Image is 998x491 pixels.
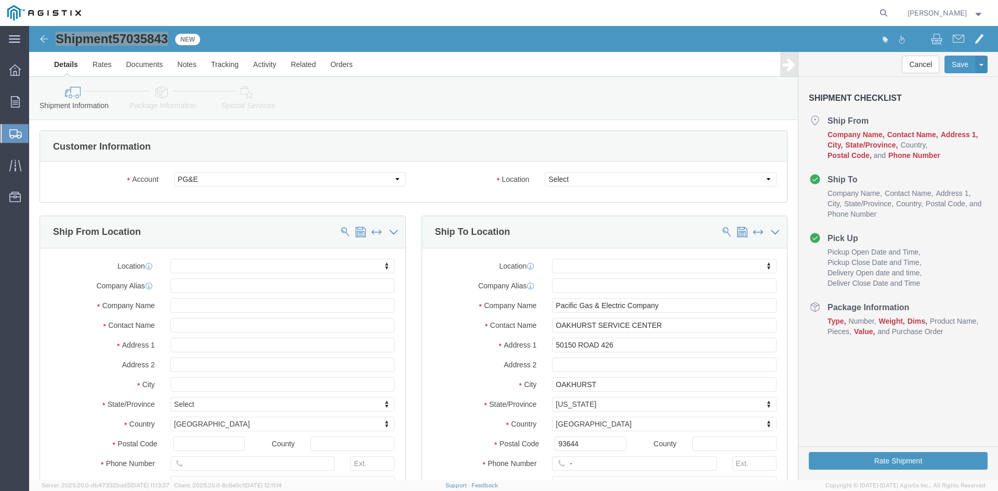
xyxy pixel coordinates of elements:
span: Greg Gonzales [908,7,967,19]
a: Feedback [471,482,498,488]
span: Client: 2025.20.0-8c6e0cf [174,482,282,488]
img: logo [7,5,81,21]
iframe: FS Legacy Container [29,26,998,480]
a: Support [445,482,471,488]
span: Copyright © [DATE]-[DATE] Agistix Inc., All Rights Reserved [825,481,986,490]
span: [DATE] 12:11:14 [244,482,282,488]
button: [PERSON_NAME] [907,7,984,19]
span: Server: 2025.20.0-db47332bad5 [42,482,169,488]
span: [DATE] 11:13:37 [130,482,169,488]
